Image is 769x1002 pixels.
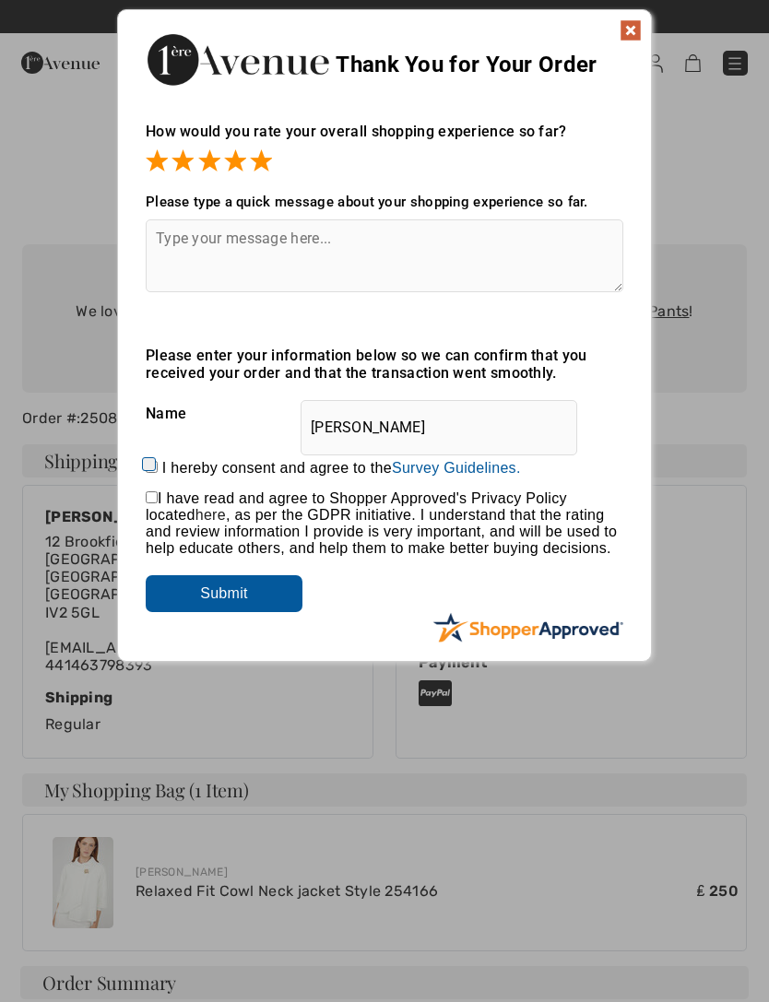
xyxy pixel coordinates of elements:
a: Survey Guidelines. [392,460,521,476]
img: Thank You for Your Order [146,29,330,90]
a: here [195,507,226,523]
label: I hereby consent and agree to the [162,460,521,477]
input: Submit [146,575,302,612]
div: Name [146,391,623,437]
div: Please type a quick message about your shopping experience so far. [146,194,623,210]
div: Please enter your information below so we can confirm that you received your order and that the t... [146,347,623,382]
span: Thank You for Your Order [336,52,597,77]
img: x [620,19,642,41]
span: I have read and agree to Shopper Approved's Privacy Policy located , as per the GDPR initiative. ... [146,490,617,556]
div: How would you rate your overall shopping experience so far? [146,104,623,175]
